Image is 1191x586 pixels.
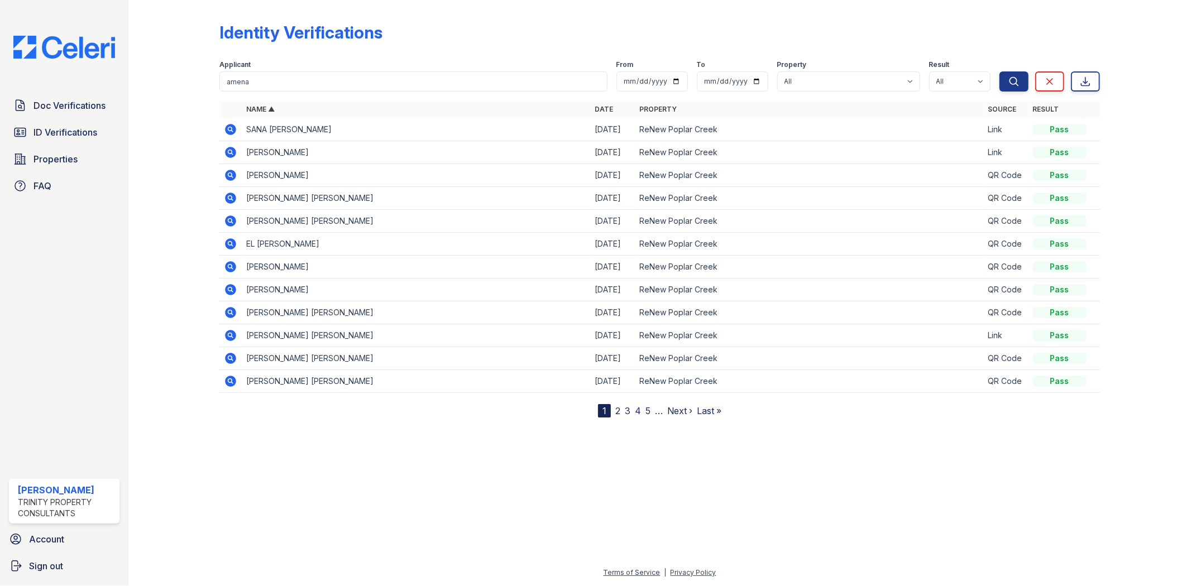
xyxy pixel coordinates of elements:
td: [DATE] [591,118,635,141]
td: ReNew Poplar Creek [635,141,984,164]
a: Source [988,105,1017,113]
td: QR Code [984,256,1029,278]
td: QR Code [984,233,1029,256]
td: [DATE] [591,324,635,347]
td: Link [984,324,1029,347]
td: [DATE] [591,256,635,278]
span: Sign out [29,559,63,573]
a: ID Verifications [9,121,119,143]
label: Result [929,60,950,69]
a: Name ▲ [246,105,275,113]
td: ReNew Poplar Creek [635,278,984,301]
td: [PERSON_NAME] [242,141,590,164]
td: EL [PERSON_NAME] [242,233,590,256]
input: Search by name or phone number [219,71,607,92]
td: [PERSON_NAME] [PERSON_NAME] [242,187,590,210]
td: [DATE] [591,210,635,233]
a: Date [595,105,614,113]
td: QR Code [984,370,1029,393]
td: QR Code [984,164,1029,187]
td: [PERSON_NAME] [PERSON_NAME] [242,324,590,347]
span: Properties [34,152,78,166]
td: Link [984,141,1029,164]
a: Account [4,528,124,550]
div: Pass [1033,307,1087,318]
a: Privacy Policy [671,568,716,577]
a: Last » [697,405,721,416]
label: To [697,60,706,69]
td: QR Code [984,301,1029,324]
a: Properties [9,148,119,170]
div: Pass [1033,261,1087,272]
td: Link [984,118,1029,141]
td: [DATE] [591,370,635,393]
td: [DATE] [591,347,635,370]
td: ReNew Poplar Creek [635,118,984,141]
td: [DATE] [591,233,635,256]
div: Pass [1033,376,1087,387]
td: ReNew Poplar Creek [635,210,984,233]
a: FAQ [9,175,119,197]
td: [DATE] [591,141,635,164]
span: FAQ [34,179,51,193]
div: Pass [1033,284,1087,295]
td: [PERSON_NAME] [PERSON_NAME] [242,347,590,370]
td: [DATE] [591,278,635,301]
div: Pass [1033,147,1087,158]
label: Property [777,60,807,69]
td: QR Code [984,347,1029,370]
td: [PERSON_NAME] [242,278,590,301]
a: 2 [615,405,620,416]
a: 4 [635,405,641,416]
a: Property [640,105,677,113]
a: 5 [645,405,650,416]
td: QR Code [984,187,1029,210]
div: Pass [1033,238,1087,249]
td: ReNew Poplar Creek [635,301,984,324]
div: Pass [1033,124,1087,135]
td: ReNew Poplar Creek [635,347,984,370]
td: QR Code [984,278,1029,301]
div: Pass [1033,170,1087,181]
td: [DATE] [591,301,635,324]
div: Pass [1033,193,1087,204]
td: ReNew Poplar Creek [635,324,984,347]
div: Trinity Property Consultants [18,497,115,519]
td: SANA [PERSON_NAME] [242,118,590,141]
div: | [664,568,667,577]
div: 1 [598,404,611,417]
div: Identity Verifications [219,22,382,42]
a: Next › [667,405,692,416]
td: ReNew Poplar Creek [635,164,984,187]
td: [DATE] [591,164,635,187]
label: From [616,60,634,69]
a: 3 [625,405,630,416]
td: ReNew Poplar Creek [635,256,984,278]
td: [PERSON_NAME] [PERSON_NAME] [242,370,590,393]
div: [PERSON_NAME] [18,483,115,497]
a: Doc Verifications [9,94,119,117]
div: Pass [1033,353,1087,364]
td: [PERSON_NAME] [PERSON_NAME] [242,210,590,233]
label: Applicant [219,60,251,69]
a: Terms of Service [604,568,661,577]
td: QR Code [984,210,1029,233]
div: Pass [1033,330,1087,341]
td: [PERSON_NAME] [242,256,590,278]
td: ReNew Poplar Creek [635,370,984,393]
td: ReNew Poplar Creek [635,187,984,210]
td: [PERSON_NAME] [242,164,590,187]
span: Account [29,532,64,546]
td: [DATE] [591,187,635,210]
span: ID Verifications [34,126,97,139]
td: [PERSON_NAME] [PERSON_NAME] [242,301,590,324]
span: Doc Verifications [34,99,106,112]
a: Result [1033,105,1059,113]
div: Pass [1033,215,1087,227]
span: … [655,404,663,417]
a: Sign out [4,555,124,577]
img: CE_Logo_Blue-a8612792a0a2168367f1c8372b55b34899dd931a85d93a1a3d3e32e68fde9ad4.png [4,36,124,59]
td: ReNew Poplar Creek [635,233,984,256]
